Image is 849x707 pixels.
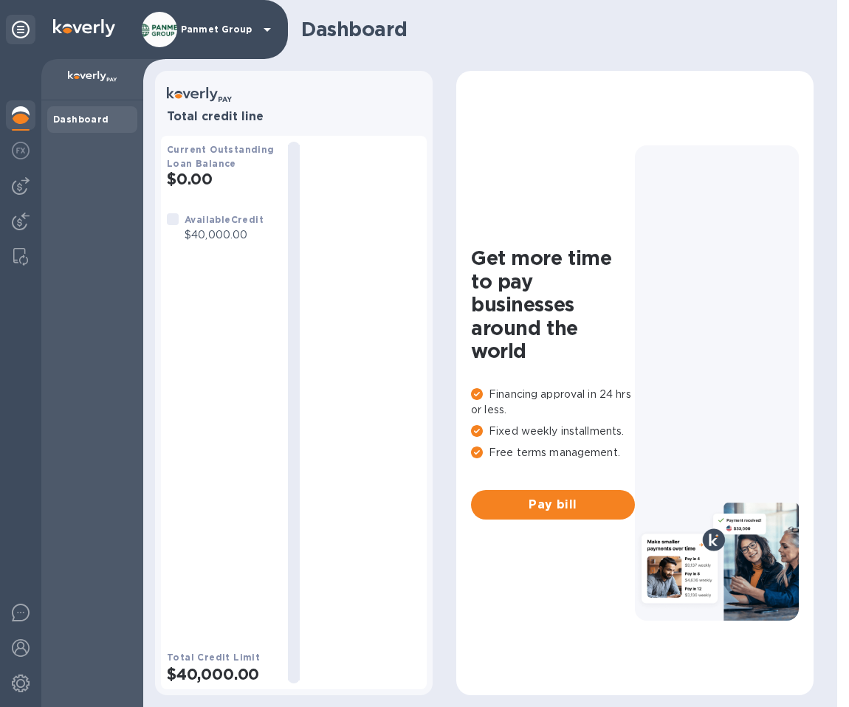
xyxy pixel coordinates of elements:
img: Foreign exchange [12,142,30,159]
h2: $0.00 [167,170,276,188]
div: Unpin categories [6,15,35,44]
p: Financing approval in 24 hrs or less. [471,387,635,418]
h3: Total credit line [167,110,421,124]
h1: Get more time to pay businesses around the world [471,246,635,363]
h2: $40,000.00 [167,665,276,683]
p: Fixed weekly installments. [471,424,635,439]
b: Current Outstanding Loan Balance [167,144,275,169]
p: Panmet Group [181,24,255,35]
b: Dashboard [53,114,109,125]
img: Logo [53,19,115,37]
h1: Dashboard [301,18,806,41]
p: $40,000.00 [185,227,264,243]
b: Available Credit [185,214,264,225]
b: Total Credit Limit [167,652,260,663]
span: Pay bill [483,496,623,514]
button: Pay bill [471,490,635,520]
p: Free terms management. [471,445,635,461]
